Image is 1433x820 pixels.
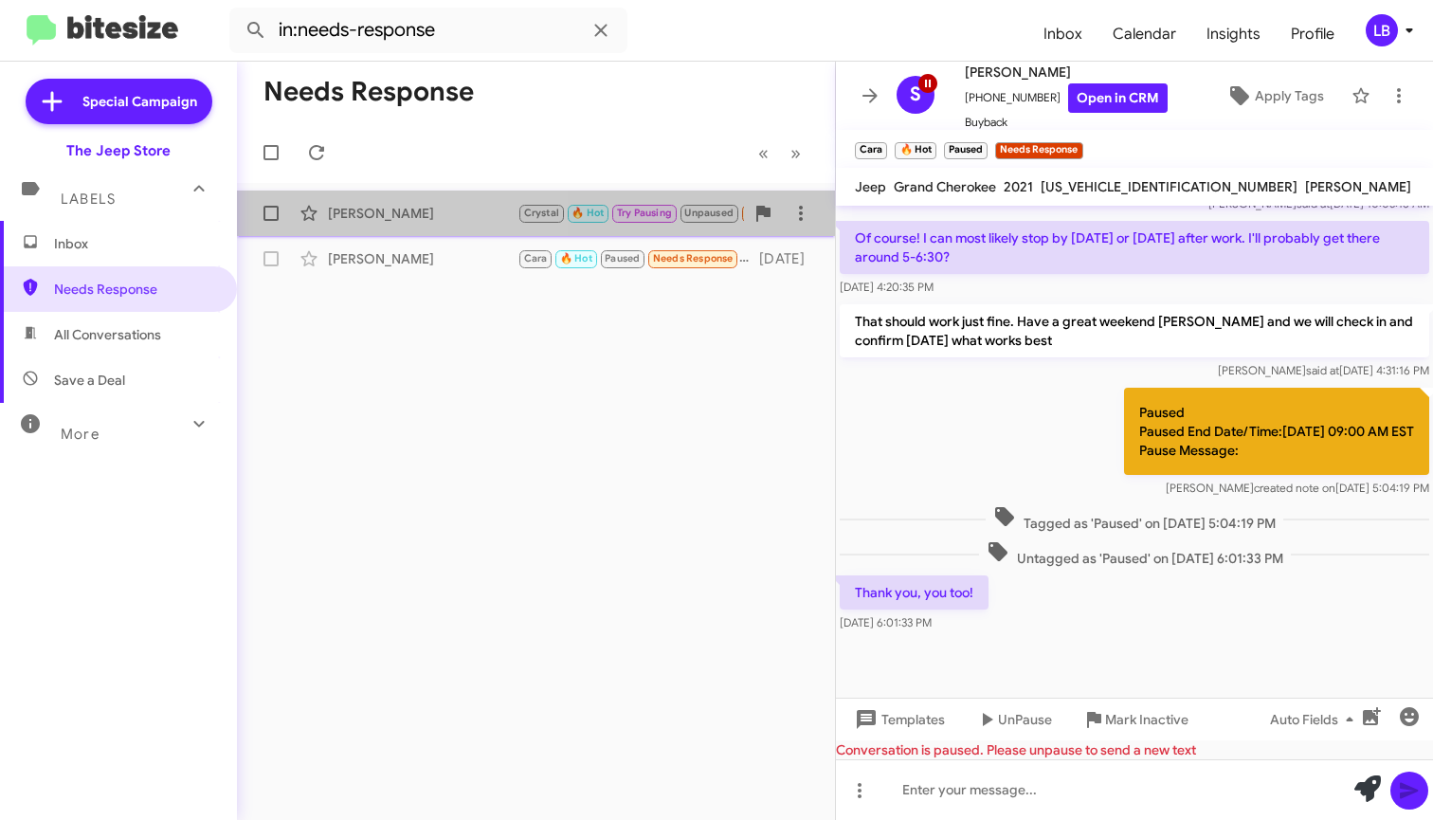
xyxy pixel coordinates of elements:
[910,80,921,110] span: S
[1124,388,1429,475] p: Paused Paused End Date/Time:[DATE] 09:00 AM EST Pause Message:
[965,83,1168,113] span: [PHONE_NUMBER]
[560,252,592,264] span: 🔥 Hot
[840,615,932,629] span: [DATE] 6:01:33 PM
[836,740,1433,759] div: Conversation is paused. Please unpause to send a new text
[1255,702,1376,737] button: Auto Fields
[840,575,989,610] p: Thank you, you too!
[1191,7,1276,62] a: Insights
[965,61,1168,83] span: [PERSON_NAME]
[779,134,812,173] button: Next
[894,178,996,195] span: Grand Cherokee
[1097,7,1191,62] a: Calendar
[995,142,1082,159] small: Needs Response
[571,207,604,219] span: 🔥 Hot
[328,204,517,223] div: [PERSON_NAME]
[54,371,125,390] span: Save a Deal
[1041,178,1297,195] span: [US_VEHICLE_IDENTIFICATION_NUMBER]
[840,280,934,294] span: [DATE] 4:20:35 PM
[748,134,812,173] nav: Page navigation example
[26,79,212,124] a: Special Campaign
[960,702,1067,737] button: UnPause
[1366,14,1398,46] div: LB
[1306,363,1339,377] span: said at
[1350,14,1412,46] button: LB
[855,178,886,195] span: Jeep
[517,202,744,224] div: Hi Would I need to come to [PERSON_NAME] for this?
[790,141,801,165] span: »
[229,8,627,53] input: Search
[840,221,1429,274] p: Of course! I can most likely stop by [DATE] or [DATE] after work. I'll probably get there around ...
[1206,79,1342,113] button: Apply Tags
[855,142,887,159] small: Cara
[684,207,734,219] span: Unpaused
[328,249,517,268] div: [PERSON_NAME]
[1166,481,1429,495] span: [PERSON_NAME] [DATE] 5:04:19 PM
[82,92,197,111] span: Special Campaign
[1004,178,1033,195] span: 2021
[759,249,820,268] div: [DATE]
[747,134,780,173] button: Previous
[1068,83,1168,113] a: Open in CRM
[524,252,548,264] span: Cara
[263,77,474,107] h1: Needs Response
[998,702,1052,737] span: UnPause
[840,304,1429,357] p: That should work just fine. Have a great weekend [PERSON_NAME] and we will check in and confirm [...
[61,191,116,208] span: Labels
[986,505,1283,533] span: Tagged as 'Paused' on [DATE] 5:04:19 PM
[979,540,1291,568] span: Untagged as 'Paused' on [DATE] 6:01:33 PM
[1276,7,1350,62] a: Profile
[1255,79,1324,113] span: Apply Tags
[836,702,960,737] button: Templates
[1270,702,1361,737] span: Auto Fields
[605,252,640,264] span: Paused
[1305,178,1411,195] span: [PERSON_NAME]
[524,207,559,219] span: Crystal
[1218,363,1429,377] span: [PERSON_NAME] [DATE] 4:31:16 PM
[895,142,935,159] small: 🔥 Hot
[1105,702,1188,737] span: Mark Inactive
[758,141,769,165] span: «
[54,280,215,299] span: Needs Response
[1028,7,1097,62] a: Inbox
[54,234,215,253] span: Inbox
[944,142,988,159] small: Paused
[653,252,734,264] span: Needs Response
[61,426,100,443] span: More
[851,702,945,737] span: Templates
[66,141,171,160] div: The Jeep Store
[1254,481,1335,495] span: created note on
[1067,702,1204,737] button: Mark Inactive
[517,247,759,269] div: Thank you, you too!
[54,325,161,344] span: All Conversations
[965,113,1168,132] span: Buyback
[617,207,672,219] span: Try Pausing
